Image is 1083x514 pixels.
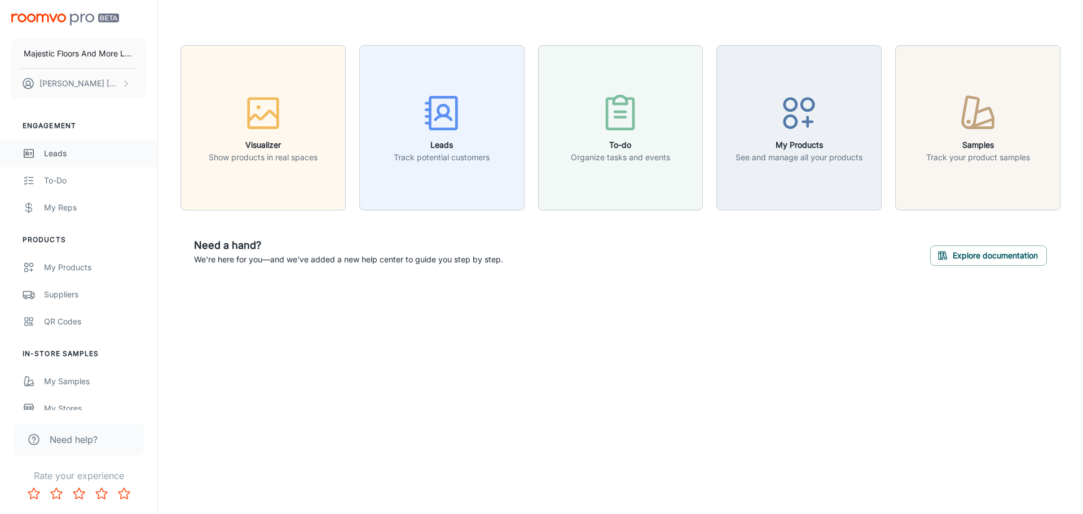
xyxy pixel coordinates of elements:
[11,69,146,98] button: [PERSON_NAME] [PERSON_NAME]
[394,139,490,151] h6: Leads
[44,315,146,328] div: QR Codes
[44,288,146,301] div: Suppliers
[39,77,119,90] p: [PERSON_NAME] [PERSON_NAME]
[11,39,146,68] button: Majestic Floors And More LLC
[926,139,1030,151] h6: Samples
[571,151,670,164] p: Organize tasks and events
[180,45,346,210] button: VisualizerShow products in real spaces
[571,139,670,151] h6: To-do
[359,121,525,133] a: LeadsTrack potential customers
[716,121,882,133] a: My ProductsSee and manage all your products
[538,45,703,210] button: To-doOrganize tasks and events
[394,151,490,164] p: Track potential customers
[538,121,703,133] a: To-doOrganize tasks and events
[44,261,146,274] div: My Products
[194,238,503,253] h6: Need a hand?
[930,245,1047,266] button: Explore documentation
[24,47,134,60] p: Majestic Floors And More LLC
[209,151,318,164] p: Show products in real spaces
[926,151,1030,164] p: Track your product samples
[895,121,1060,133] a: SamplesTrack your product samples
[11,14,119,25] img: Roomvo PRO Beta
[44,147,146,160] div: Leads
[44,174,146,187] div: To-do
[895,45,1060,210] button: SamplesTrack your product samples
[194,253,503,266] p: We're here for you—and we've added a new help center to guide you step by step.
[359,45,525,210] button: LeadsTrack potential customers
[930,249,1047,260] a: Explore documentation
[209,139,318,151] h6: Visualizer
[736,139,862,151] h6: My Products
[716,45,882,210] button: My ProductsSee and manage all your products
[736,151,862,164] p: See and manage all your products
[44,201,146,214] div: My Reps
